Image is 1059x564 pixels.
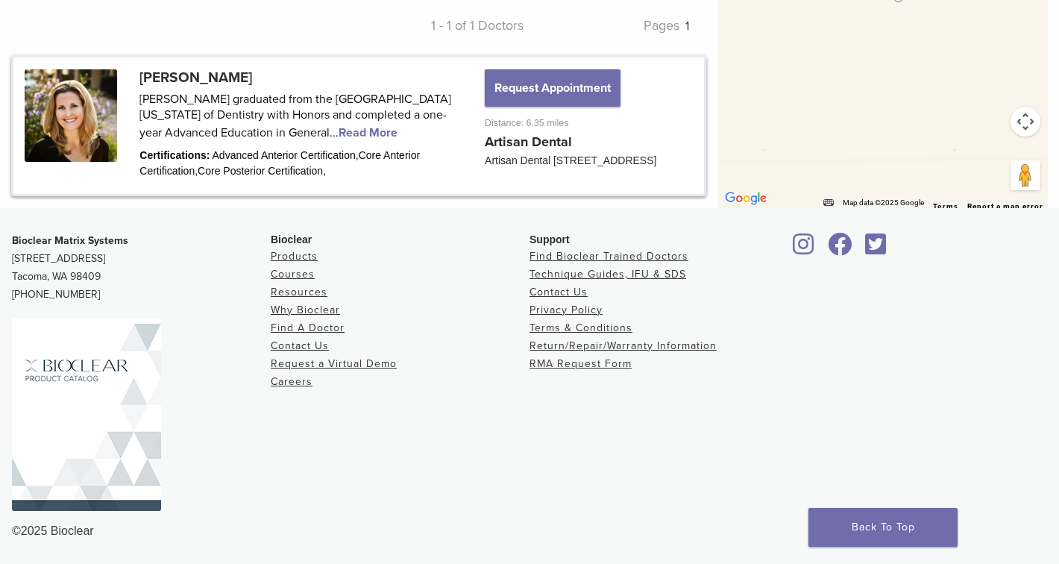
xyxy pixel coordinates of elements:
a: Contact Us [529,286,588,298]
button: Map camera controls [1011,107,1040,137]
strong: Bioclear Matrix Systems [12,234,128,247]
p: 1 - 1 of 1 Doctors [353,14,524,37]
div: ©2025 Bioclear [12,522,1047,540]
a: Contact Us [271,339,329,352]
a: Request a Virtual Demo [271,357,397,370]
a: 1 [685,19,689,34]
a: Courses [271,268,315,281]
a: Find Bioclear Trained Doctors [529,250,688,263]
button: Request Appointment [485,69,620,107]
img: Bioclear [12,318,161,511]
button: Keyboard shortcuts [823,198,834,208]
a: Find A Doctor [271,322,345,334]
p: [STREET_ADDRESS] Tacoma, WA 98409 [PHONE_NUMBER] [12,232,271,304]
a: Privacy Policy [529,304,603,316]
span: Map data ©2025 Google [843,198,924,207]
img: Google [721,189,770,208]
a: Why Bioclear [271,304,340,316]
span: Bioclear [271,234,312,245]
a: Return/Repair/Warranty Information [529,339,717,352]
p: Pages [524,14,694,37]
span: Support [529,234,570,245]
a: Back To Top [808,508,958,547]
a: Technique Guides, IFU & SDS [529,268,686,281]
a: Careers [271,375,312,388]
a: Terms & Conditions [529,322,632,334]
a: Report a map error [967,202,1043,210]
a: Products [271,250,318,263]
a: Bioclear [823,242,857,257]
a: Open this area in Google Maps (opens a new window) [721,189,770,208]
a: Terms (opens in new tab) [933,202,958,211]
button: Drag Pegman onto the map to open Street View [1011,160,1040,190]
a: Bioclear [860,242,891,257]
a: Bioclear [788,242,820,257]
a: RMA Request Form [529,357,632,370]
a: Resources [271,286,327,298]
